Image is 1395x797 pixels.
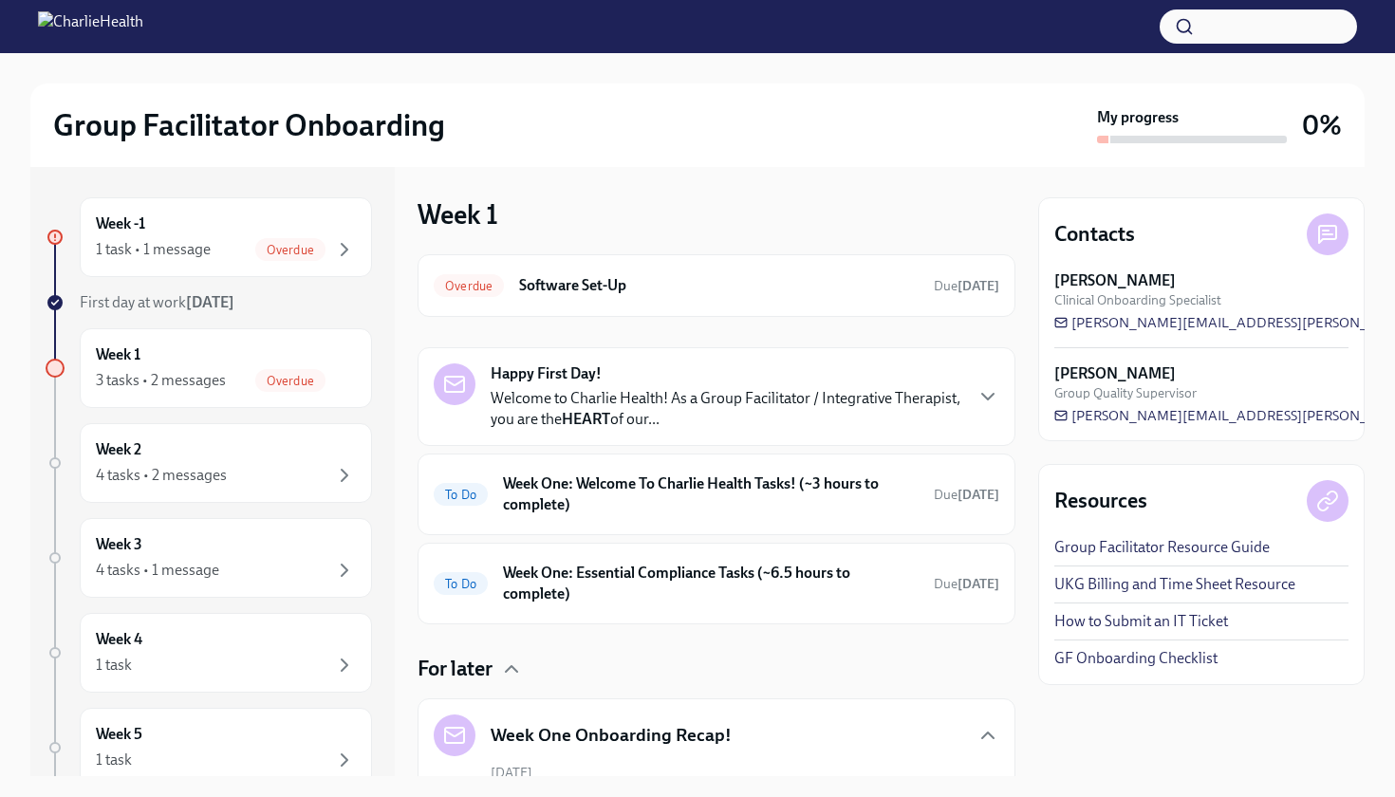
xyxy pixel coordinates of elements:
a: How to Submit an IT Ticket [1054,611,1228,632]
a: Week -11 task • 1 messageOverdue [46,197,372,277]
span: To Do [434,577,488,591]
span: Due [934,487,999,503]
a: Week 41 task [46,613,372,693]
h4: For later [418,655,493,683]
h3: Week 1 [418,197,498,232]
span: Due [934,576,999,592]
a: OverdueSoftware Set-UpDue[DATE] [434,270,999,301]
h6: Week One: Welcome To Charlie Health Tasks! (~3 hours to complete) [503,473,919,515]
span: Due [934,278,999,294]
h6: Week 5 [96,724,142,745]
h3: 0% [1302,108,1342,142]
a: Week 34 tasks • 1 message [46,518,372,598]
h4: Contacts [1054,220,1135,249]
div: 1 task [96,750,132,770]
span: To Do [434,488,488,502]
h6: Software Set-Up [519,275,919,296]
h4: Resources [1054,487,1147,515]
div: 1 task • 1 message [96,239,211,260]
a: Week 24 tasks • 2 messages [46,423,372,503]
span: Overdue [434,279,504,293]
h6: Week 4 [96,629,142,650]
a: Group Facilitator Resource Guide [1054,537,1270,558]
a: Week 13 tasks • 2 messagesOverdue [46,328,372,408]
a: Week 51 task [46,708,372,788]
span: [DATE] [491,764,532,782]
h6: Week 2 [96,439,141,460]
strong: [DATE] [958,487,999,503]
h5: Week One Onboarding Recap! [491,723,732,748]
div: For later [418,655,1015,683]
div: 1 task [96,655,132,676]
span: September 15th, 2025 10:00 [934,486,999,504]
span: Overdue [255,243,325,257]
div: 4 tasks • 2 messages [96,465,227,486]
a: To DoWeek One: Essential Compliance Tasks (~6.5 hours to complete)Due[DATE] [434,559,999,608]
span: Clinical Onboarding Specialist [1054,291,1221,309]
span: September 15th, 2025 10:00 [934,575,999,593]
h6: Week 3 [96,534,142,555]
strong: Happy First Day! [491,363,602,384]
a: UKG Billing and Time Sheet Resource [1054,574,1295,595]
span: September 9th, 2025 10:00 [934,277,999,295]
strong: [DATE] [958,278,999,294]
span: Overdue [255,374,325,388]
strong: [DATE] [186,293,234,311]
div: 4 tasks • 1 message [96,560,219,581]
a: GF Onboarding Checklist [1054,648,1218,669]
h6: Week 1 [96,344,140,365]
div: 3 tasks • 2 messages [96,370,226,391]
span: Group Quality Supervisor [1054,384,1197,402]
a: First day at work[DATE] [46,292,372,313]
h6: Week -1 [96,213,145,234]
strong: [PERSON_NAME] [1054,363,1176,384]
strong: [DATE] [958,576,999,592]
h6: Week One: Essential Compliance Tasks (~6.5 hours to complete) [503,563,919,604]
strong: My progress [1097,107,1179,128]
a: To DoWeek One: Welcome To Charlie Health Tasks! (~3 hours to complete)Due[DATE] [434,470,999,519]
strong: HEART [562,410,610,428]
strong: [PERSON_NAME] [1054,270,1176,291]
img: CharlieHealth [38,11,143,42]
span: First day at work [80,293,234,311]
h2: Group Facilitator Onboarding [53,106,445,144]
p: Welcome to Charlie Health! As a Group Facilitator / Integrative Therapist, you are the of our... [491,388,961,430]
